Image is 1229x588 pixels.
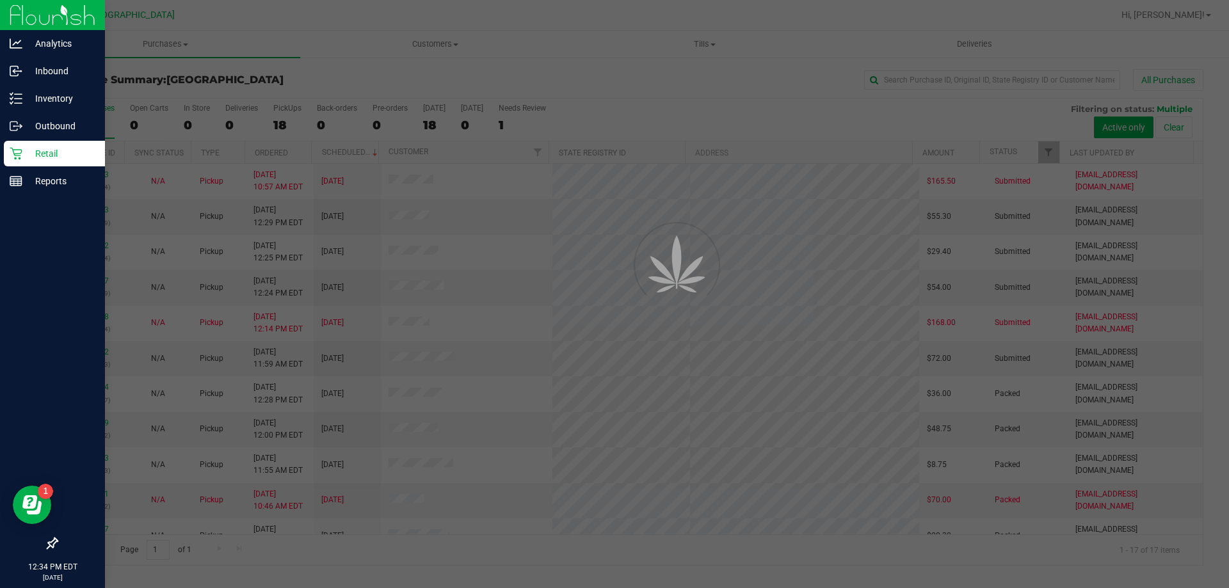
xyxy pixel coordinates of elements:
[22,63,99,79] p: Inbound
[13,486,51,524] iframe: Resource center
[10,37,22,50] inline-svg: Analytics
[6,573,99,582] p: [DATE]
[22,118,99,134] p: Outbound
[22,91,99,106] p: Inventory
[10,65,22,77] inline-svg: Inbound
[22,36,99,51] p: Analytics
[22,146,99,161] p: Retail
[6,561,99,573] p: 12:34 PM EDT
[10,147,22,160] inline-svg: Retail
[10,92,22,105] inline-svg: Inventory
[22,173,99,189] p: Reports
[38,484,53,499] iframe: Resource center unread badge
[10,120,22,132] inline-svg: Outbound
[10,175,22,187] inline-svg: Reports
